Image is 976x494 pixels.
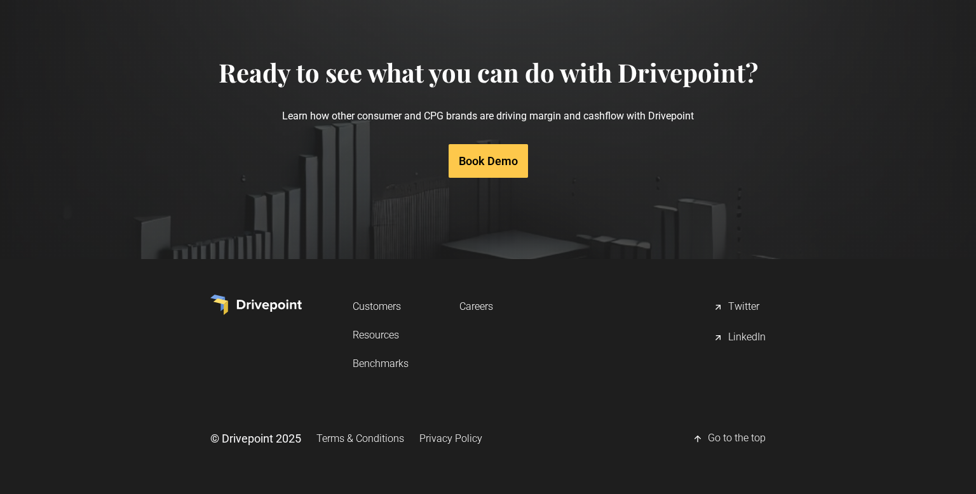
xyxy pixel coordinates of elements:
[419,427,482,450] a: Privacy Policy
[353,352,409,375] a: Benchmarks
[219,57,758,88] h4: Ready to see what you can do with Drivepoint?
[713,295,766,320] a: Twitter
[353,295,409,318] a: Customers
[728,300,759,315] div: Twitter
[459,295,493,318] a: Careers
[353,323,409,347] a: Resources
[316,427,404,450] a: Terms & Conditions
[449,144,528,178] a: Book Demo
[728,330,766,345] div: LinkedIn
[219,88,758,144] p: Learn how other consumer and CPG brands are driving margin and cashflow with Drivepoint
[693,426,766,451] a: Go to the top
[210,431,301,446] div: © Drivepoint 2025
[713,325,766,350] a: LinkedIn
[708,431,766,446] div: Go to the top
